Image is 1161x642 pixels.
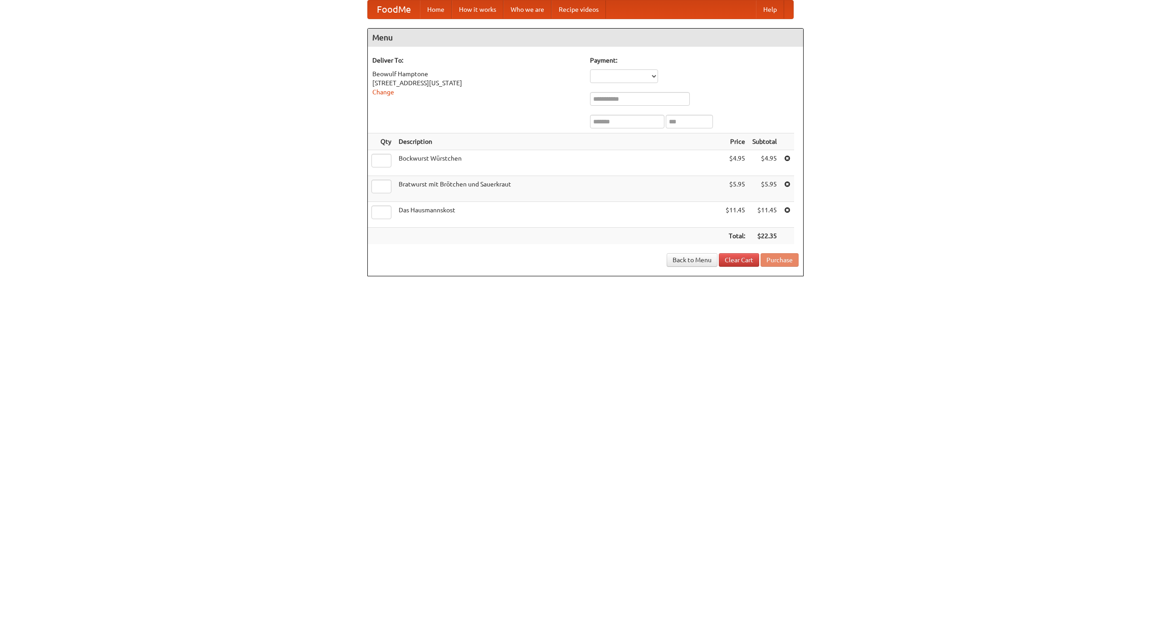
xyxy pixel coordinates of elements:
[368,29,803,47] h4: Menu
[395,176,722,202] td: Bratwurst mit Brötchen und Sauerkraut
[590,56,799,65] h5: Payment:
[722,202,749,228] td: $11.45
[368,133,395,150] th: Qty
[368,0,420,19] a: FoodMe
[756,0,784,19] a: Help
[372,69,581,78] div: Beowulf Hamptone
[420,0,452,19] a: Home
[749,133,781,150] th: Subtotal
[761,253,799,267] button: Purchase
[452,0,503,19] a: How it works
[722,176,749,202] td: $5.95
[722,133,749,150] th: Price
[749,202,781,228] td: $11.45
[722,228,749,245] th: Total:
[395,133,722,150] th: Description
[372,78,581,88] div: [STREET_ADDRESS][US_STATE]
[722,150,749,176] td: $4.95
[749,228,781,245] th: $22.35
[719,253,759,267] a: Clear Cart
[372,56,581,65] h5: Deliver To:
[667,253,717,267] a: Back to Menu
[372,88,394,96] a: Change
[551,0,606,19] a: Recipe videos
[395,150,722,176] td: Bockwurst Würstchen
[749,176,781,202] td: $5.95
[749,150,781,176] td: $4.95
[395,202,722,228] td: Das Hausmannskost
[503,0,551,19] a: Who we are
